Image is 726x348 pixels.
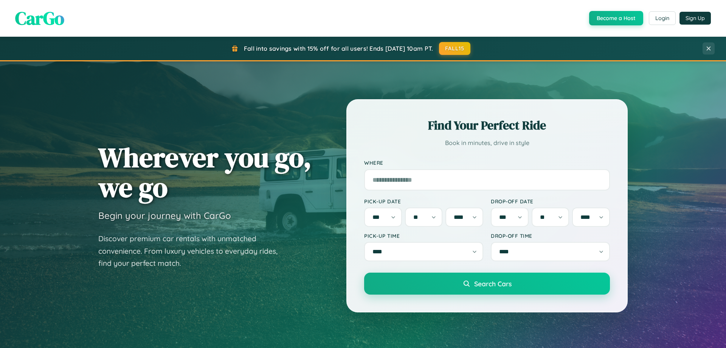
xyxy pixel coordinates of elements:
h3: Begin your journey with CarGo [98,210,231,221]
h1: Wherever you go, we go [98,142,312,202]
button: Sign Up [679,12,711,25]
button: Search Cars [364,273,610,295]
p: Discover premium car rentals with unmatched convenience. From luxury vehicles to everyday rides, ... [98,233,287,270]
label: Drop-off Date [491,198,610,204]
label: Where [364,160,610,166]
button: FALL15 [439,42,471,55]
label: Drop-off Time [491,233,610,239]
button: Become a Host [589,11,643,25]
button: Login [649,11,676,25]
span: Search Cars [474,279,512,288]
span: Fall into savings with 15% off for all users! Ends [DATE] 10am PT. [244,45,433,52]
span: CarGo [15,6,64,31]
p: Book in minutes, drive in style [364,137,610,148]
label: Pick-up Time [364,233,483,239]
h2: Find Your Perfect Ride [364,117,610,134]
label: Pick-up Date [364,198,483,204]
